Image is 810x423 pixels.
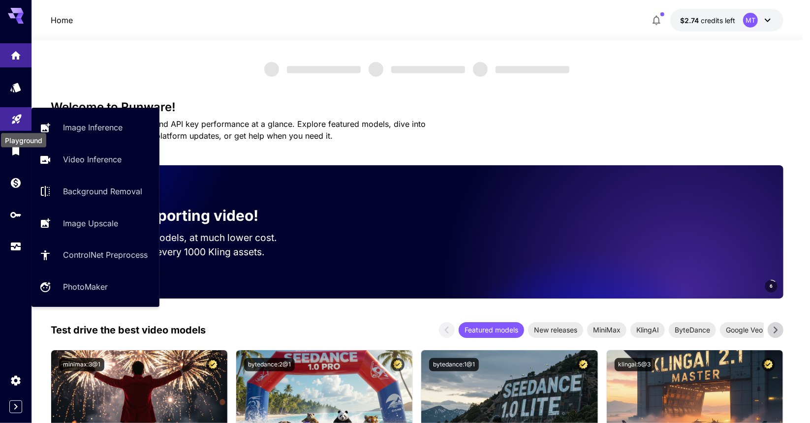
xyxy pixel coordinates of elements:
[10,47,22,59] div: Home
[10,372,22,385] div: Settings
[51,100,783,114] h3: Welcome to Runware!
[244,358,295,371] button: bytedance:2@1
[51,323,206,337] p: Test drive the best video models
[31,243,159,267] a: ControlNet Preprocess
[577,358,590,371] button: Certified Model – Vetted for best performance and includes a commercial license.
[615,358,655,371] button: klingai:5@3
[63,153,122,165] p: Video Inference
[11,111,23,123] div: Playground
[1,133,46,148] div: Playground
[669,325,716,335] span: ByteDance
[51,14,73,26] p: Home
[63,121,123,133] p: Image Inference
[10,79,22,91] div: Models
[63,281,108,293] p: PhotoMaker
[31,148,159,172] a: Video Inference
[63,217,118,229] p: Image Upscale
[528,325,583,335] span: New releases
[680,15,735,26] div: $2.73917
[10,241,22,253] div: Usage
[429,358,479,371] button: bytedance:1@1
[51,119,426,141] span: Check out your usage stats and API key performance at a glance. Explore featured models, dive int...
[761,376,810,423] div: Widżet czatu
[10,177,22,189] div: Wallet
[743,13,758,28] div: MT
[762,358,775,371] button: Certified Model – Vetted for best performance and includes a commercial license.
[9,400,22,413] button: Expand sidebar
[770,282,773,290] span: 6
[761,376,810,423] iframe: Chat Widget
[10,209,22,221] div: API Keys
[391,358,405,371] button: Certified Model – Vetted for best performance and includes a commercial license.
[701,16,735,25] span: credits left
[31,275,159,299] a: PhotoMaker
[63,249,148,261] p: ControlNet Preprocess
[587,325,626,335] span: MiniMax
[66,245,296,259] p: Save up to $500 for every 1000 Kling assets.
[59,358,104,371] button: minimax:3@1
[31,116,159,140] a: Image Inference
[720,325,769,335] span: Google Veo
[31,180,159,204] a: Background Removal
[63,185,142,197] p: Background Removal
[66,231,296,245] p: Run the best video models, at much lower cost.
[630,325,665,335] span: KlingAI
[94,205,258,227] p: Now supporting video!
[51,14,73,26] nav: breadcrumb
[31,211,159,235] a: Image Upscale
[10,145,22,157] div: Library
[670,9,783,31] button: $2.73917
[459,325,524,335] span: Featured models
[680,16,701,25] span: $2.74
[206,358,219,371] button: Certified Model – Vetted for best performance and includes a commercial license.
